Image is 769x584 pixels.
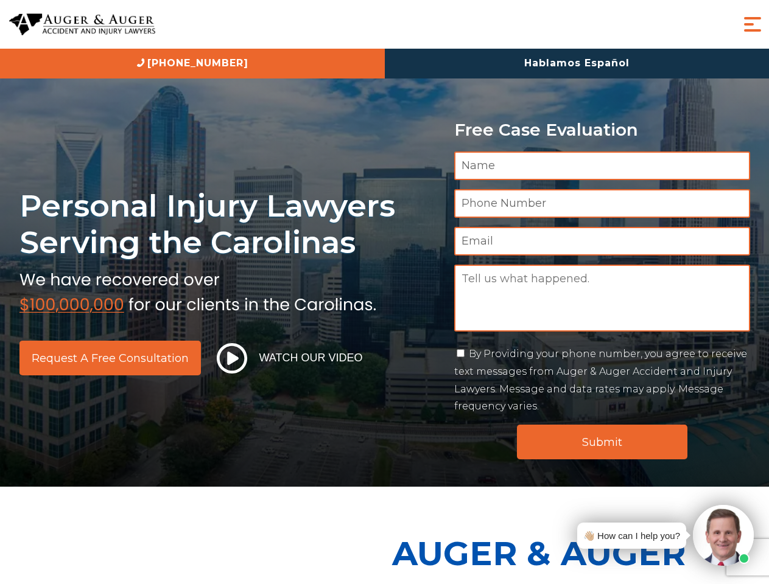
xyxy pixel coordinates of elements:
[19,341,201,375] a: Request a Free Consultation
[454,189,750,218] input: Phone Number
[517,425,687,459] input: Submit
[19,267,376,313] img: sub text
[213,342,367,374] button: Watch Our Video
[454,120,750,139] p: Free Case Evaluation
[9,13,155,36] img: Auger & Auger Accident and Injury Lawyers Logo
[454,348,747,412] label: By Providing your phone number, you agree to receive text messages from Auger & Auger Accident an...
[454,227,750,255] input: Email
[19,187,440,261] h1: Personal Injury Lawyers Serving the Carolinas
[454,151,750,180] input: Name
[583,527,680,544] div: 👋🏼 How can I help you?
[740,12,765,36] button: Menu
[32,353,189,364] span: Request a Free Consultation
[693,505,754,566] img: Intaker widget Avatar
[392,523,762,583] p: Auger & Auger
